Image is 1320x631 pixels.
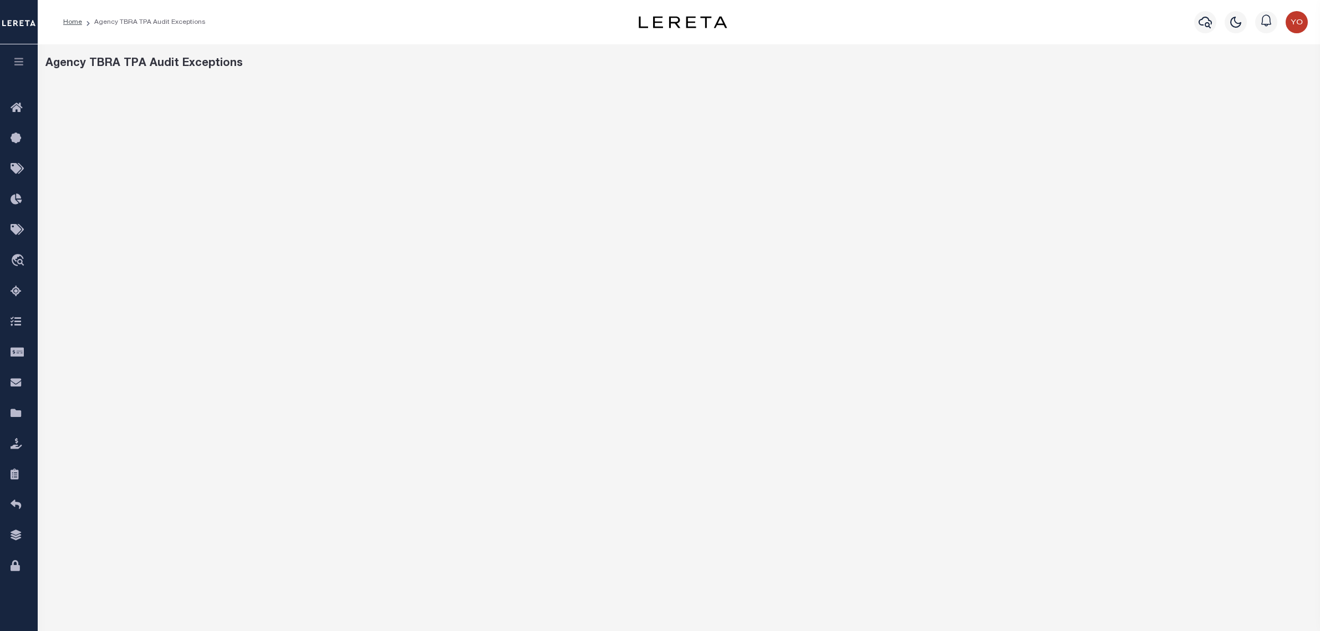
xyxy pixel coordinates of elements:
[1286,11,1308,33] img: svg+xml;base64,PHN2ZyB4bWxucz0iaHR0cDovL3d3dy53My5vcmcvMjAwMC9zdmciIHBvaW50ZXItZXZlbnRzPSJub25lIi...
[11,254,28,268] i: travel_explore
[45,55,1313,72] div: Agency TBRA TPA Audit Exceptions
[639,16,727,28] img: logo-dark.svg
[82,17,206,27] li: Agency TBRA TPA Audit Exceptions
[63,19,82,26] a: Home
